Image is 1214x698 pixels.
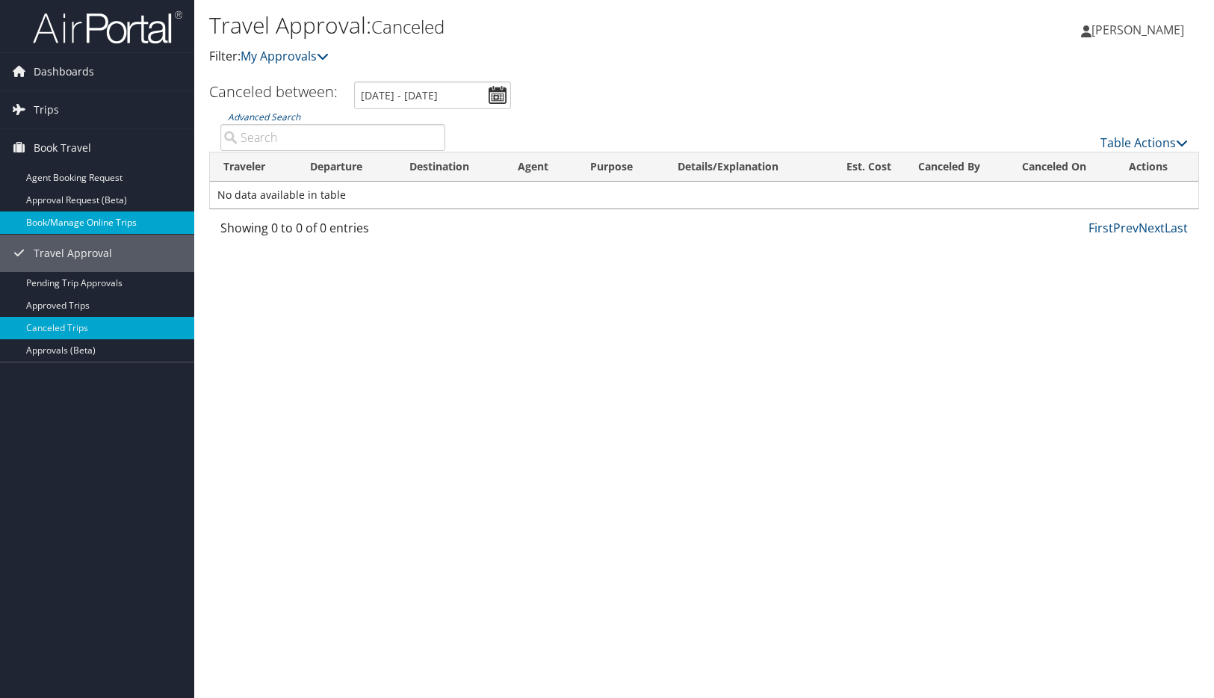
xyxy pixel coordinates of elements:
[577,152,664,182] th: Purpose
[34,53,94,90] span: Dashboards
[1091,22,1184,38] span: [PERSON_NAME]
[209,81,338,102] h3: Canceled between:
[34,235,112,272] span: Travel Approval
[1100,135,1188,151] a: Table Actions
[354,81,511,109] input: [DATE] - [DATE]
[396,152,505,182] th: Destination: activate to sort column ascending
[33,10,182,45] img: airportal-logo.png
[209,47,869,67] p: Filter:
[34,129,91,167] span: Book Travel
[1081,7,1199,52] a: [PERSON_NAME]
[210,182,1198,209] td: No data available in table
[297,152,396,182] th: Departure: activate to sort column ascending
[34,91,59,129] span: Trips
[209,10,869,41] h1: Travel Approval:
[371,14,445,39] small: Canceled
[220,124,445,151] input: Advanced Search
[664,152,829,182] th: Details/Explanation
[228,111,300,123] a: Advanced Search
[1139,220,1165,236] a: Next
[1113,220,1139,236] a: Prev
[220,219,445,244] div: Showing 0 to 0 of 0 entries
[241,48,329,64] a: My Approvals
[1115,152,1198,182] th: Actions
[829,152,905,182] th: Est. Cost: activate to sort column ascending
[1009,152,1115,182] th: Canceled On: activate to sort column ascending
[504,152,577,182] th: Agent
[1165,220,1188,236] a: Last
[1088,220,1113,236] a: First
[210,152,297,182] th: Traveler: activate to sort column ascending
[905,152,1009,182] th: Canceled By: activate to sort column ascending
